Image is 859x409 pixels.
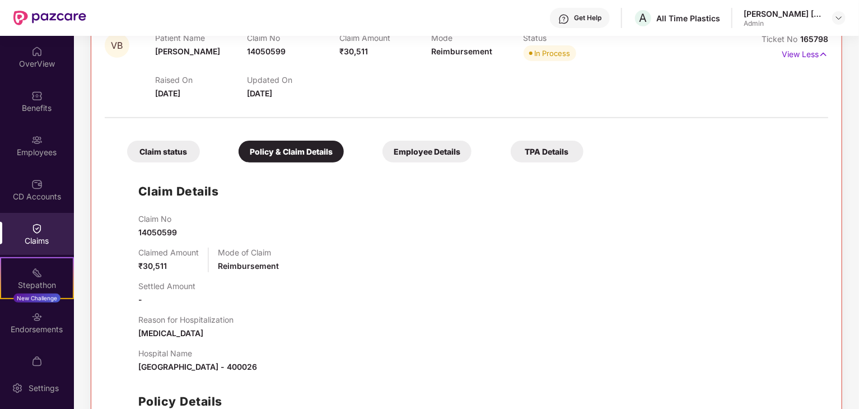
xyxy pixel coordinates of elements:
[239,141,344,162] div: Policy & Claim Details
[31,46,43,57] img: svg+xml;base64,PHN2ZyBpZD0iSG9tZSIgeG1sbnM9Imh0dHA6Ly93d3cudzMub3JnLzIwMDAvc3ZnIiB3aWR0aD0iMjAiIG...
[247,47,286,56] span: 14050599
[762,34,800,44] span: Ticket No
[155,47,220,56] span: [PERSON_NAME]
[31,312,43,323] img: svg+xml;base64,PHN2ZyBpZD0iRW5kb3JzZW1lbnRzIiB4bWxucz0iaHR0cDovL3d3dy53My5vcmcvMjAwMC9zdmciIHdpZH...
[31,356,43,367] img: svg+xml;base64,PHN2ZyBpZD0iTXlfT3JkZXJzIiBkYXRhLW5hbWU9Ik15IE9yZGVycyIgeG1sbnM9Imh0dHA6Ly93d3cudz...
[247,75,339,85] p: Updated On
[13,294,60,303] div: New Challenge
[247,33,339,43] p: Claim No
[834,13,843,22] img: svg+xml;base64,PHN2ZyBpZD0iRHJvcGRvd24tMzJ4MzIiIHhtbG5zPSJodHRwOi8vd3d3LnczLm9yZy8yMDAwL3N2ZyIgd2...
[31,134,43,146] img: svg+xml;base64,PHN2ZyBpZD0iRW1wbG95ZWVzIiB4bWxucz0iaHR0cDovL3d3dy53My5vcmcvMjAwMC9zdmciIHdpZHRoPS...
[138,362,257,371] span: [GEOGRAPHIC_DATA] - 400026
[155,33,247,43] p: Patient Name
[138,328,203,338] span: [MEDICAL_DATA]
[138,295,142,304] span: -
[138,248,199,257] p: Claimed Amount
[339,33,431,43] p: Claim Amount
[535,48,571,59] div: In Process
[138,315,234,324] p: Reason for Hospitalization
[25,383,62,394] div: Settings
[138,281,195,291] p: Settled Amount
[138,227,177,237] span: 14050599
[339,47,368,56] span: ₹30,511
[574,13,601,22] div: Get Help
[639,11,647,25] span: A
[138,348,257,358] p: Hospital Name
[31,223,43,234] img: svg+xml;base64,PHN2ZyBpZD0iQ2xhaW0iIHhtbG5zPSJodHRwOi8vd3d3LnczLm9yZy8yMDAwL3N2ZyIgd2lkdGg9IjIwIi...
[12,383,23,394] img: svg+xml;base64,PHN2ZyBpZD0iU2V0dGluZy0yMHgyMCIgeG1sbnM9Imh0dHA6Ly93d3cudzMub3JnLzIwMDAvc3ZnIiB3aW...
[431,47,492,56] span: Reimbursement
[524,33,615,43] p: Status
[138,261,167,271] span: ₹30,511
[656,13,720,24] div: All Time Plastics
[111,41,123,50] span: VB
[431,33,523,43] p: Mode
[218,261,279,271] span: Reimbursement
[138,182,219,201] h1: Claim Details
[31,90,43,101] img: svg+xml;base64,PHN2ZyBpZD0iQmVuZWZpdHMiIHhtbG5zPSJodHRwOi8vd3d3LnczLm9yZy8yMDAwL3N2ZyIgd2lkdGg9Ij...
[1,280,73,291] div: Stepathon
[744,8,822,19] div: [PERSON_NAME] [PERSON_NAME]
[31,179,43,190] img: svg+xml;base64,PHN2ZyBpZD0iQ0RfQWNjb3VudHMiIGRhdGEtbmFtZT0iQ0QgQWNjb3VudHMiIHhtbG5zPSJodHRwOi8vd3...
[127,141,200,162] div: Claim status
[155,89,180,98] span: [DATE]
[218,248,279,257] p: Mode of Claim
[511,141,583,162] div: TPA Details
[155,75,247,85] p: Raised On
[782,45,828,61] p: View Less
[382,141,471,162] div: Employee Details
[138,214,177,224] p: Claim No
[819,48,828,61] img: svg+xml;base64,PHN2ZyB4bWxucz0iaHR0cDovL3d3dy53My5vcmcvMjAwMC9zdmciIHdpZHRoPSIxNyIgaGVpZ2h0PSIxNy...
[31,267,43,278] img: svg+xml;base64,PHN2ZyB4bWxucz0iaHR0cDovL3d3dy53My5vcmcvMjAwMC9zdmciIHdpZHRoPSIyMSIgaGVpZ2h0PSIyMC...
[744,19,822,28] div: Admin
[800,34,828,44] span: 165798
[247,89,272,98] span: [DATE]
[13,11,86,25] img: New Pazcare Logo
[558,13,569,25] img: svg+xml;base64,PHN2ZyBpZD0iSGVscC0zMngzMiIgeG1sbnM9Imh0dHA6Ly93d3cudzMub3JnLzIwMDAvc3ZnIiB3aWR0aD...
